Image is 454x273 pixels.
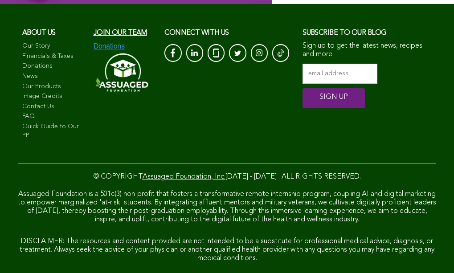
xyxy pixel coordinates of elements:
[94,29,147,37] a: Join our team
[303,88,365,108] input: SIGN UP
[22,82,85,91] a: Our Products
[22,112,85,121] a: FAQ
[22,102,85,111] a: Contact Us
[94,42,125,50] img: Donations
[22,92,85,101] a: Image Credits
[143,173,225,180] a: Assuaged Foundation, Inc.
[303,42,432,59] p: Sign up to get the latest news, recipes and more
[94,173,361,180] span: © COPYRIGHT [DATE] - [DATE] . ALL RIGHTS RESERVED.
[22,52,85,61] a: Financials & Taxes
[20,238,434,262] span: DISCLAIMER: The resources and content provided are not intended to be a substitute for profession...
[22,42,85,51] a: Our Story
[164,29,229,37] span: CONNECT with us
[22,29,56,37] span: About us
[278,49,284,57] img: Tik-Tok-Icon
[303,26,432,40] h3: Subscribe to our blog
[18,191,436,224] span: Assuaged Foundation is a 501c(3) non-profit that fosters a transformative remote internship progr...
[22,62,85,71] a: Donations
[22,72,85,81] a: News
[303,64,377,84] input: email address
[409,230,454,273] iframe: Chat Widget
[213,49,219,57] img: glassdoor_White
[22,122,85,140] a: Quick Guide to Our PP
[94,50,149,94] img: Assuaged-Foundation-Logo-White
